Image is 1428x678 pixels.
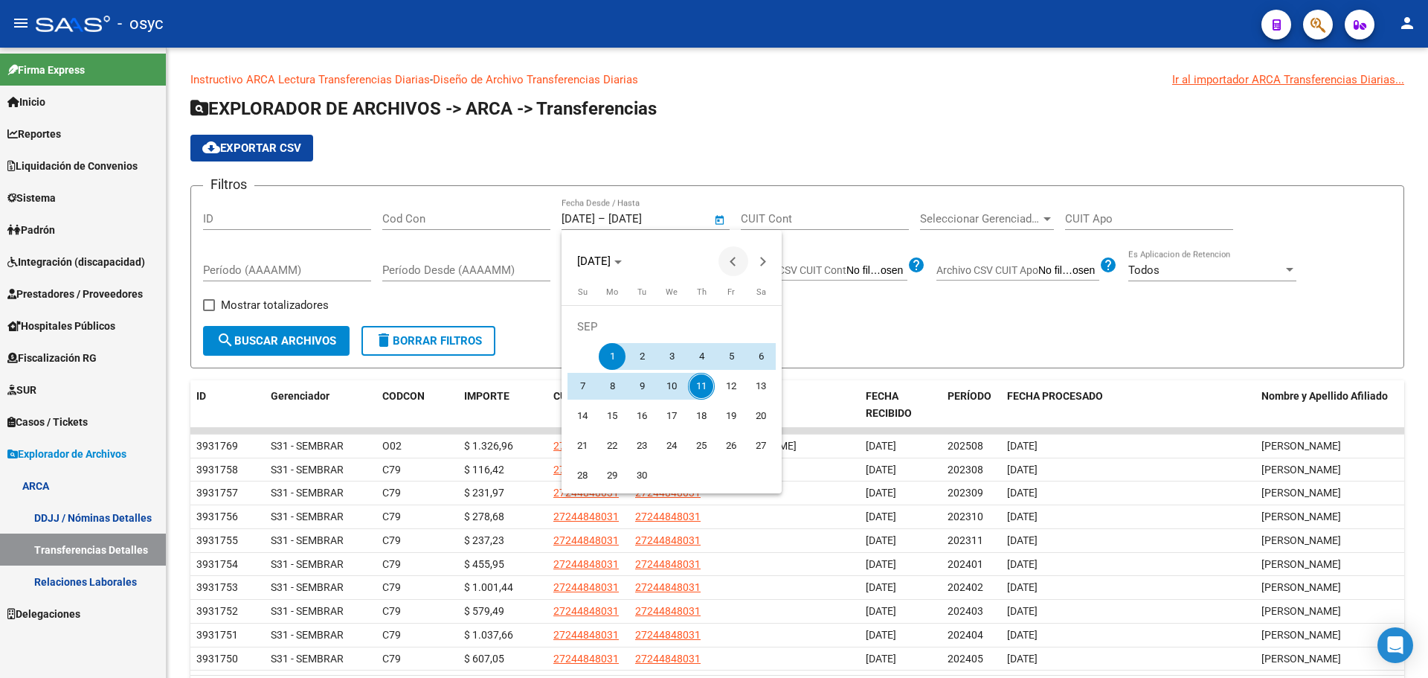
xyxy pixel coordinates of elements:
span: 29 [599,462,625,489]
button: September 24, 2025 [657,431,686,461]
button: September 25, 2025 [686,431,716,461]
span: 11 [688,373,715,400]
span: 23 [628,432,655,459]
span: Th [697,287,707,297]
button: September 22, 2025 [597,431,627,461]
button: Choose month and year [571,248,628,275]
button: September 28, 2025 [567,461,597,490]
span: Sa [756,287,766,297]
button: September 30, 2025 [627,461,657,490]
button: September 15, 2025 [597,401,627,431]
span: 14 [569,403,596,429]
span: 6 [747,343,774,370]
button: September 21, 2025 [567,431,597,461]
button: September 6, 2025 [746,342,776,371]
span: 25 [688,432,715,459]
button: Next month [748,246,778,276]
span: [DATE] [577,255,611,268]
span: 20 [747,403,774,429]
button: September 4, 2025 [686,342,716,371]
span: 2 [628,343,655,370]
span: 22 [599,432,625,459]
button: September 26, 2025 [716,431,746,461]
span: 1 [599,343,625,370]
div: Open Intercom Messenger [1377,627,1413,663]
span: Su [578,287,588,297]
span: Mo [606,287,618,297]
td: SEP [567,312,776,342]
button: Previous month [718,246,748,276]
span: 3 [658,343,685,370]
button: September 29, 2025 [597,461,627,490]
span: Fr [727,287,735,297]
button: September 5, 2025 [716,342,746,371]
span: 30 [628,462,655,489]
button: September 14, 2025 [567,401,597,431]
button: September 9, 2025 [627,371,657,401]
button: September 20, 2025 [746,401,776,431]
button: September 27, 2025 [746,431,776,461]
span: 5 [718,343,744,370]
span: We [666,287,678,297]
span: 15 [599,403,625,429]
span: 16 [628,403,655,429]
span: 24 [658,432,685,459]
span: 7 [569,373,596,400]
button: September 7, 2025 [567,371,597,401]
button: September 10, 2025 [657,371,686,401]
button: September 1, 2025 [597,342,627,371]
span: 18 [688,403,715,429]
button: September 13, 2025 [746,371,776,401]
span: Tu [637,287,646,297]
span: 10 [658,373,685,400]
button: September 2, 2025 [627,342,657,371]
button: September 17, 2025 [657,401,686,431]
span: 9 [628,373,655,400]
span: 26 [718,432,744,459]
button: September 16, 2025 [627,401,657,431]
span: 17 [658,403,685,429]
span: 12 [718,373,744,400]
span: 8 [599,373,625,400]
button: September 11, 2025 [686,371,716,401]
button: September 3, 2025 [657,342,686,371]
span: 28 [569,462,596,489]
span: 13 [747,373,774,400]
span: 21 [569,432,596,459]
button: September 8, 2025 [597,371,627,401]
span: 19 [718,403,744,429]
span: 27 [747,432,774,459]
button: September 23, 2025 [627,431,657,461]
span: 4 [688,343,715,370]
button: September 18, 2025 [686,401,716,431]
button: September 19, 2025 [716,401,746,431]
button: September 12, 2025 [716,371,746,401]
